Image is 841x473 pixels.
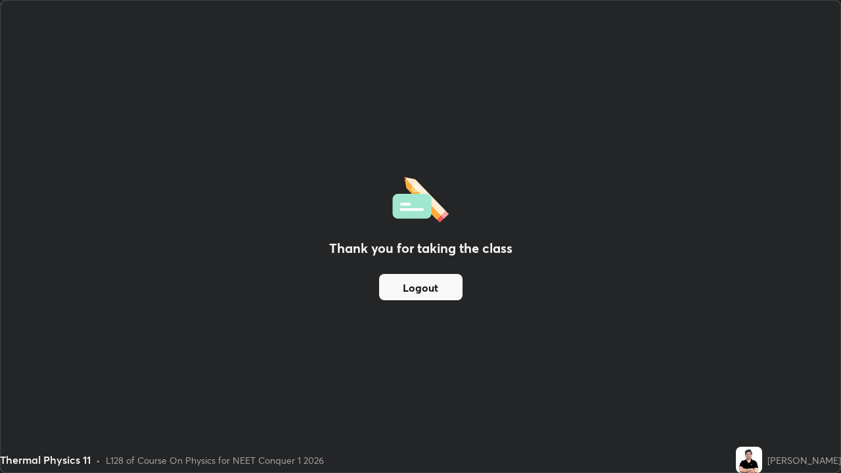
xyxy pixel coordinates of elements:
[379,274,463,300] button: Logout
[767,453,841,467] div: [PERSON_NAME]
[736,447,762,473] img: 7ad8e9556d334b399f8606cf9d83f348.jpg
[96,453,101,467] div: •
[106,453,324,467] div: L128 of Course On Physics for NEET Conquer 1 2026
[392,173,449,223] img: offlineFeedback.1438e8b3.svg
[329,238,512,258] h2: Thank you for taking the class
